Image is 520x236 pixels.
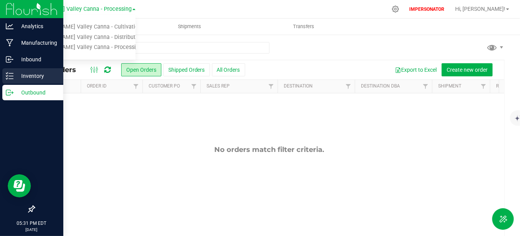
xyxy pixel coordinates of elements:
button: All Orders [212,63,245,76]
iframe: Resource center [8,174,31,197]
p: Inbound [14,55,60,64]
a: Destination DBA [361,83,400,89]
div: Manage settings [391,5,400,13]
inline-svg: Analytics [6,22,14,30]
p: [DATE] [3,227,60,233]
a: Filter [342,80,355,93]
p: IMPERSONATOR [406,6,447,13]
p: Inventory [14,71,60,81]
div: No orders match filter criteria. [34,145,504,154]
span: Create new order [447,67,488,73]
a: Filter [265,80,278,93]
a: Filter [419,80,432,93]
a: Destination [284,83,313,89]
inline-svg: Inbound [6,56,14,63]
a: Customer PO [149,83,180,89]
input: Search Order ID, Destination, Customer PO... [34,42,269,54]
button: Open Orders [121,63,161,76]
span: Hi, [PERSON_NAME]! [455,6,505,12]
a: [PERSON_NAME] Valley Canna - Distribution [22,32,136,43]
a: Filter [130,80,142,93]
a: Transfers [247,19,361,35]
a: Order ID [87,83,107,89]
a: Filter [188,80,200,93]
button: Shipped Orders [163,63,210,76]
button: Create new order [442,63,493,76]
inline-svg: Manufacturing [6,39,14,47]
p: Analytics [14,22,60,31]
p: 05:31 PM EDT [3,220,60,227]
a: Sales Rep [207,83,230,89]
inline-svg: Inventory [6,72,14,80]
button: Toggle Menu [492,208,514,230]
span: [PERSON_NAME] Valley Canna - Processing [22,6,132,12]
button: Export to Excel [390,63,442,76]
span: Transfers [283,23,325,30]
a: [PERSON_NAME] Valley Canna - Cultivation [22,22,136,32]
p: Manufacturing [14,38,60,47]
p: Outbound [14,88,60,97]
inline-svg: Outbound [6,89,14,96]
a: [PERSON_NAME] Valley Canna - Processing [22,42,136,53]
a: Shipment [438,83,461,89]
a: Filter [477,80,490,93]
span: Shipments [168,23,212,30]
a: Shipments [132,19,246,35]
